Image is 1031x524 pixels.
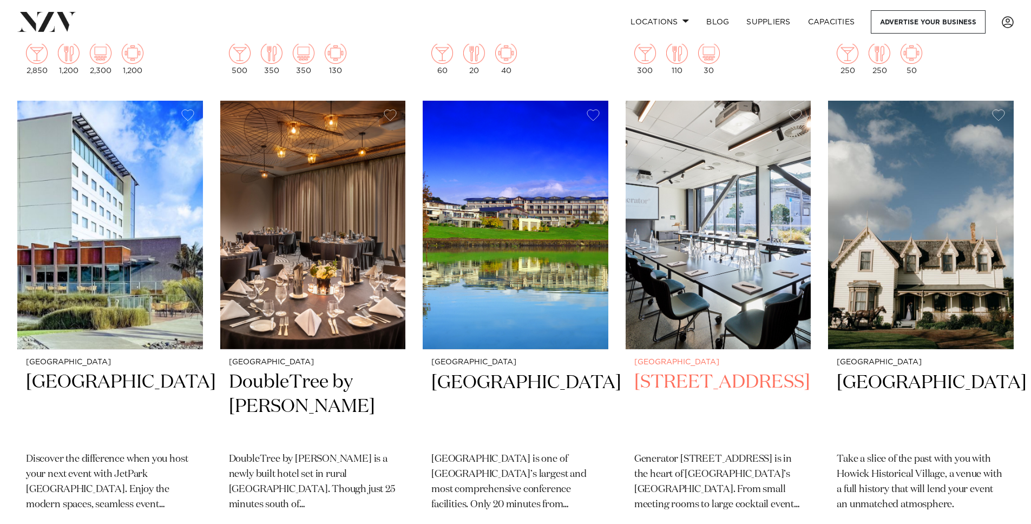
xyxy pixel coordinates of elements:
img: theatre.png [90,42,111,64]
h2: [STREET_ADDRESS] [634,370,803,443]
img: theatre.png [698,42,720,64]
img: cocktail.png [431,42,453,64]
img: cocktail.png [26,42,48,64]
div: 250 [837,42,858,75]
small: [GEOGRAPHIC_DATA] [229,358,397,366]
a: Locations [622,10,698,34]
div: 250 [869,42,890,75]
div: 2,850 [26,42,48,75]
img: cocktail.png [837,42,858,64]
a: SUPPLIERS [738,10,799,34]
img: dining.png [261,42,283,64]
div: 1,200 [122,42,143,75]
h2: DoubleTree by [PERSON_NAME] [229,370,397,443]
img: meeting.png [495,42,517,64]
small: [GEOGRAPHIC_DATA] [26,358,194,366]
p: Generator [STREET_ADDRESS] is in the heart of [GEOGRAPHIC_DATA]’s [GEOGRAPHIC_DATA]. From small m... [634,452,803,513]
a: BLOG [698,10,738,34]
img: meeting.png [325,42,346,64]
div: 300 [634,42,656,75]
img: meeting.png [122,42,143,64]
a: Capacities [799,10,864,34]
img: dining.png [666,42,688,64]
small: [GEOGRAPHIC_DATA] [431,358,600,366]
div: 110 [666,42,688,75]
img: Corporate gala dinner setup at Hilton Karaka [220,101,406,350]
p: Discover the difference when you host your next event with JetPark [GEOGRAPHIC_DATA]. Enjoy the m... [26,452,194,513]
img: dining.png [58,42,80,64]
p: Take a slice of the past with you with Howick Historical Village, a venue with a full history tha... [837,452,1005,513]
img: dining.png [869,42,890,64]
h2: [GEOGRAPHIC_DATA] [26,370,194,443]
img: meeting.png [901,42,922,64]
img: dining.png [463,42,485,64]
h2: [GEOGRAPHIC_DATA] [431,371,600,444]
div: 60 [431,42,453,75]
img: nzv-logo.png [17,12,76,31]
img: cocktail.png [634,42,656,64]
h2: [GEOGRAPHIC_DATA] [837,371,1005,444]
div: 130 [325,42,346,75]
small: [GEOGRAPHIC_DATA] [837,358,1005,366]
div: 40 [495,42,517,75]
div: 350 [293,42,314,75]
div: 30 [698,42,720,75]
img: theatre.png [293,42,314,64]
a: Advertise your business [871,10,986,34]
p: DoubleTree by [PERSON_NAME] is a newly built hotel set in rural [GEOGRAPHIC_DATA]. Though just 25... [229,452,397,513]
p: [GEOGRAPHIC_DATA] is one of [GEOGRAPHIC_DATA]’s largest and most comprehensive conference facilit... [431,452,600,513]
small: [GEOGRAPHIC_DATA] [634,358,803,366]
div: 50 [901,42,922,75]
div: 350 [261,42,283,75]
div: 500 [229,42,251,75]
div: 2,300 [90,42,111,75]
div: 1,200 [58,42,80,75]
img: cocktail.png [229,42,251,64]
div: 20 [463,42,485,75]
